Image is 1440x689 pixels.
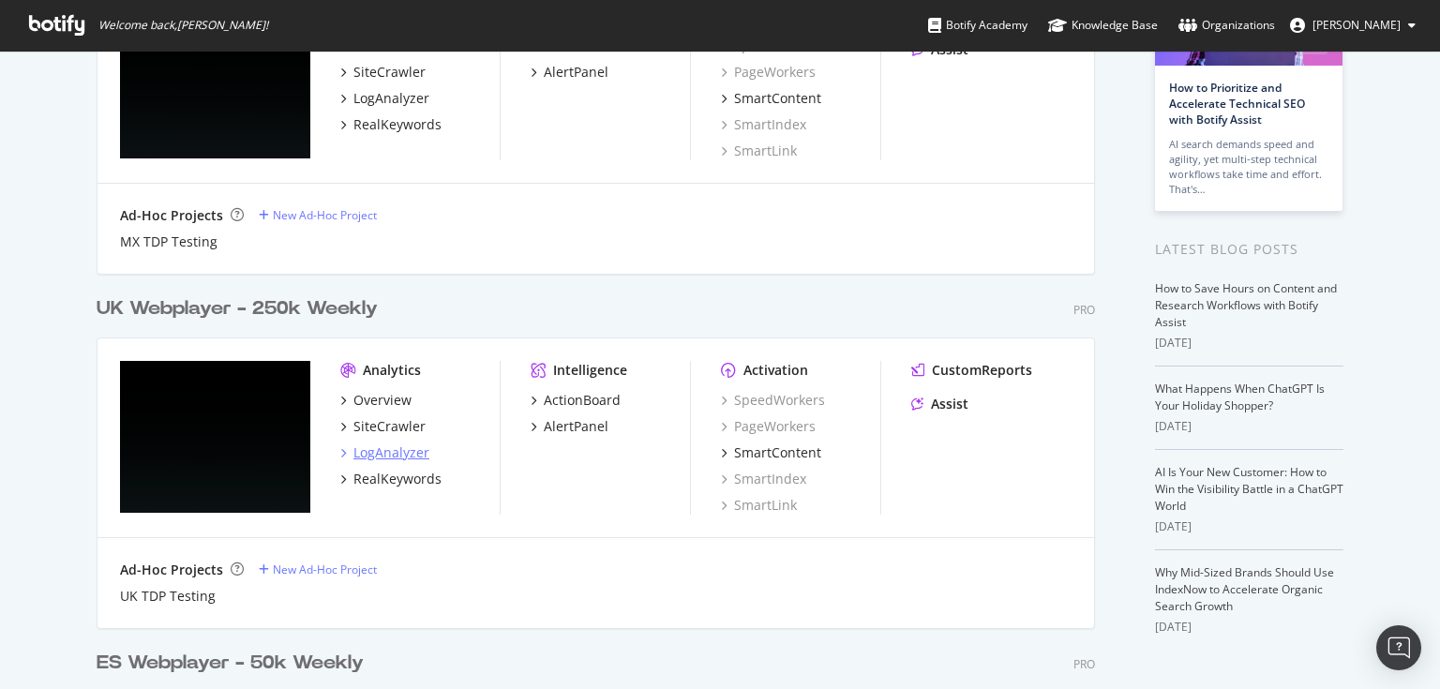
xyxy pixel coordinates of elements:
a: SpeedWorkers [721,391,825,410]
div: SiteCrawler [353,417,426,436]
a: SmartContent [721,89,821,108]
div: Open Intercom Messenger [1376,625,1421,670]
a: SmartLink [721,496,797,515]
div: Overview [353,391,412,410]
a: AlertPanel [531,417,608,436]
a: Overview [340,391,412,410]
div: ActionBoard [544,391,621,410]
div: Knowledge Base [1048,16,1158,35]
div: Pro [1073,656,1095,672]
a: PageWorkers [721,417,816,436]
div: AI search demands speed and agility, yet multi-step technical workflows take time and effort. Tha... [1169,137,1328,197]
a: CustomReports [911,361,1032,380]
div: RealKeywords [353,470,442,488]
a: How to Save Hours on Content and Research Workflows with Botify Assist [1155,280,1337,330]
a: LogAnalyzer [340,443,429,462]
div: AlertPanel [544,63,608,82]
div: [DATE] [1155,335,1343,352]
div: Analytics [363,361,421,380]
div: Pro [1073,302,1095,318]
div: SmartContent [734,443,821,462]
a: RealKeywords [340,470,442,488]
div: New Ad-Hoc Project [273,207,377,223]
img: music.amazon.com.mx [120,7,310,158]
a: What Happens When ChatGPT Is Your Holiday Shopper? [1155,381,1325,413]
img: music.amazon.co.uk [120,361,310,513]
a: Assist [911,395,968,413]
a: New Ad-Hoc Project [259,562,377,577]
a: UK Webplayer - 250k Weekly [97,295,385,322]
a: ES Webplayer - 50k Weekly [97,650,371,677]
a: SmartLink [721,142,797,160]
a: PageWorkers [721,63,816,82]
span: Welcome back, [PERSON_NAME] ! [98,18,268,33]
div: Activation [743,361,808,380]
div: UK Webplayer - 250k Weekly [97,295,378,322]
a: ActionBoard [531,391,621,410]
div: Ad-Hoc Projects [120,206,223,225]
a: MX TDP Testing [120,232,217,251]
div: SmartContent [734,89,821,108]
div: AlertPanel [544,417,608,436]
a: UK TDP Testing [120,587,216,606]
span: Tyler Trent [1312,17,1401,33]
div: CustomReports [932,361,1032,380]
a: Why Mid-Sized Brands Should Use IndexNow to Accelerate Organic Search Growth [1155,564,1334,614]
div: Organizations [1178,16,1275,35]
div: [DATE] [1155,418,1343,435]
div: ES Webplayer - 50k Weekly [97,650,364,677]
a: New Ad-Hoc Project [259,207,377,223]
div: SiteCrawler [353,63,426,82]
a: SmartContent [721,443,821,462]
div: Latest Blog Posts [1155,239,1343,260]
div: Assist [931,395,968,413]
div: [DATE] [1155,518,1343,535]
a: SiteCrawler [340,417,426,436]
a: AI Is Your New Customer: How to Win the Visibility Battle in a ChatGPT World [1155,464,1343,514]
button: [PERSON_NAME] [1275,10,1431,40]
div: RealKeywords [353,115,442,134]
div: New Ad-Hoc Project [273,562,377,577]
a: SmartIndex [721,470,806,488]
div: Intelligence [553,361,627,380]
div: LogAnalyzer [353,89,429,108]
div: LogAnalyzer [353,443,429,462]
div: Botify Academy [928,16,1027,35]
div: Ad-Hoc Projects [120,561,223,579]
a: LogAnalyzer [340,89,429,108]
a: SiteCrawler [340,63,426,82]
div: [DATE] [1155,619,1343,636]
a: RealKeywords [340,115,442,134]
a: How to Prioritize and Accelerate Technical SEO with Botify Assist [1169,80,1305,127]
a: AlertPanel [531,63,608,82]
a: SmartIndex [721,115,806,134]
